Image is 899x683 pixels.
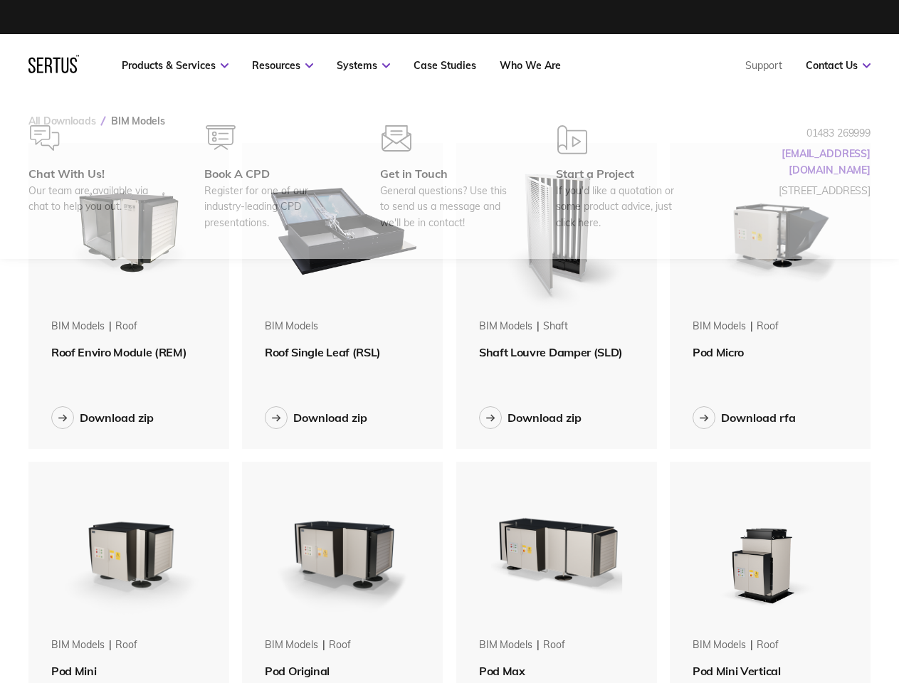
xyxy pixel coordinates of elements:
[757,319,778,334] div: roof
[51,345,186,359] span: Roof Enviro Module (REM)
[380,166,510,181] div: Get in Touch
[380,183,510,231] div: General questions? Use this to send us a message and we'll be in contact!
[265,406,367,429] button: Download zip
[265,638,318,652] div: BIM Models
[543,638,564,652] div: roof
[643,518,899,683] iframe: Chat Widget
[265,319,318,334] div: BIM Models
[380,125,510,231] a: Get in TouchGeneral questions? Use this to send us a message and we'll be in contact!
[204,125,334,231] a: Book A CPDRegister for one of our industry-leading CPD presentations.
[337,59,390,72] a: Systems
[204,183,334,231] div: Register for one of our industry-leading CPD presentations.
[28,183,158,215] div: Our team are available via chat to help you out.
[293,411,367,425] div: Download zip
[721,411,796,425] div: Download rfa
[693,345,744,359] span: Pod Micro
[265,664,330,678] span: Pod Original
[80,411,154,425] div: Download zip
[728,183,871,198] p: [STREET_ADDRESS]
[556,183,685,231] div: If you'd like a quotation or some product advice, just click here.
[556,125,685,231] a: Start a ProjectIf you'd like a quotation or some product advice, just click here.
[479,638,532,652] div: BIM Models
[806,59,871,72] a: Contact Us
[329,638,350,652] div: roof
[728,125,871,141] p: 01483 269999
[556,166,685,181] div: Start a Project
[28,166,158,181] div: Chat With Us!
[122,59,228,72] a: Products & Services
[543,319,567,334] div: shaft
[479,664,525,678] span: Pod Max
[500,59,561,72] a: Who We Are
[51,319,105,334] div: BIM Models
[51,638,105,652] div: BIM Models
[51,406,154,429] button: Download zip
[265,345,381,359] span: Roof Single Leaf (RSL)
[414,59,476,72] a: Case Studies
[28,125,158,231] a: Chat With Us!Our team are available via chat to help you out.
[693,319,746,334] div: BIM Models
[693,406,796,429] button: Download rfa
[252,59,313,72] a: Resources
[204,166,334,181] div: Book A CPD
[508,411,582,425] div: Download zip
[479,319,532,334] div: BIM Models
[115,638,137,652] div: roof
[479,406,582,429] button: Download zip
[782,147,871,176] a: [EMAIL_ADDRESS][DOMAIN_NAME]
[745,59,782,72] a: Support
[51,664,96,678] span: Pod Mini
[479,345,623,359] span: Shaft Louvre Damper (SLD)
[115,319,137,334] div: roof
